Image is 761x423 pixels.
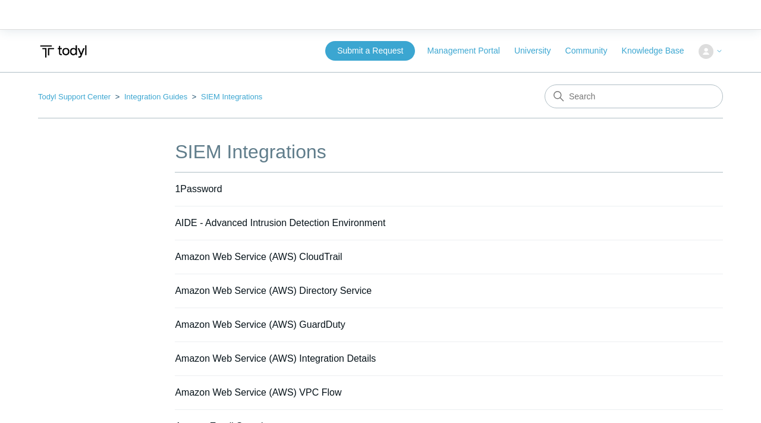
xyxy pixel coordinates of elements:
[175,252,342,262] a: Amazon Web Service (AWS) CloudTrail
[175,218,385,228] a: AIDE - Advanced Intrusion Detection Environment
[175,286,372,296] a: Amazon Web Service (AWS) Directory Service
[175,137,723,166] h1: SIEM Integrations
[565,45,620,57] a: Community
[175,387,341,397] a: Amazon Web Service (AWS) VPC Flow
[38,92,111,101] a: Todyl Support Center
[622,45,696,57] a: Knowledge Base
[427,45,512,57] a: Management Portal
[175,319,345,330] a: Amazon Web Service (AWS) GuardDuty
[175,353,376,364] a: Amazon Web Service (AWS) Integration Details
[38,92,113,101] li: Todyl Support Center
[514,45,562,57] a: University
[201,92,262,101] a: SIEM Integrations
[545,84,723,108] input: Search
[325,41,415,61] a: Submit a Request
[175,184,222,194] a: 1Password
[38,40,89,62] img: Todyl Support Center Help Center home page
[190,92,263,101] li: SIEM Integrations
[124,92,187,101] a: Integration Guides
[113,92,190,101] li: Integration Guides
